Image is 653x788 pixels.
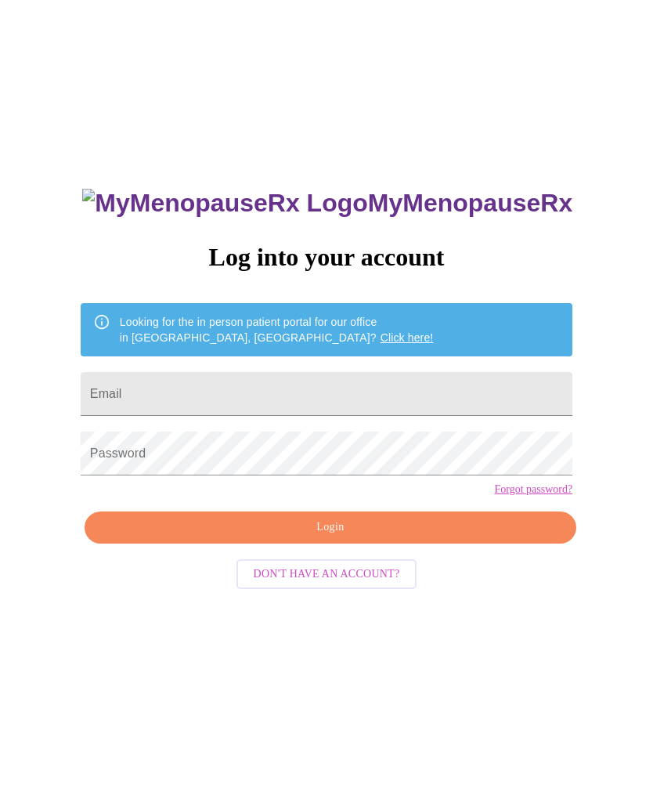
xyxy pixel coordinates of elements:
a: Forgot password? [494,483,572,496]
h3: MyMenopauseRx [82,189,572,218]
div: Looking for the in person patient portal for our office in [GEOGRAPHIC_DATA], [GEOGRAPHIC_DATA]? [120,308,434,352]
img: MyMenopauseRx Logo [82,189,367,218]
span: Don't have an account? [254,565,400,584]
a: Don't have an account? [233,566,421,580]
button: Login [85,511,576,544]
button: Don't have an account? [236,559,417,590]
a: Click here! [381,331,434,344]
span: Login [103,518,558,537]
h3: Log into your account [81,243,572,272]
